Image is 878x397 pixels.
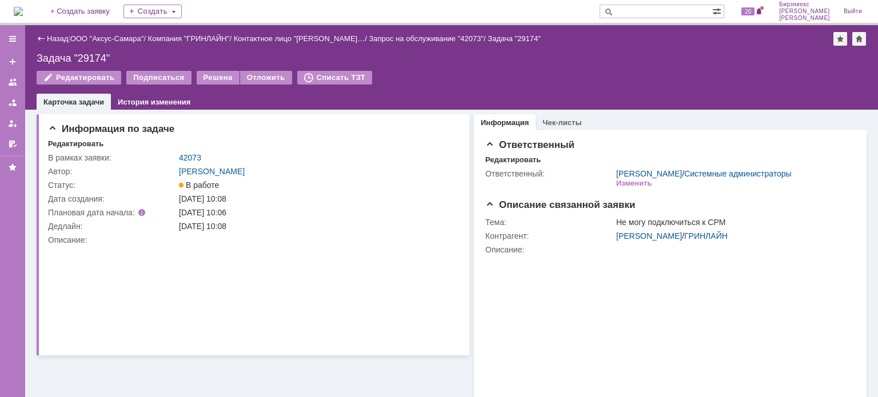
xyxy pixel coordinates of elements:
div: Ответственный: [485,169,614,178]
img: logo [14,7,23,16]
div: Создать [123,5,182,18]
div: Добавить в избранное [833,32,847,46]
div: Задача "29174" [37,53,867,64]
span: Расширенный поиск [712,5,724,16]
div: Контрагент: [485,231,614,240]
a: Информация [481,118,529,127]
div: Статус: [48,181,177,190]
a: Системные администраторы [684,169,792,178]
a: 42073 [179,153,201,162]
a: Перейти на домашнюю страницу [14,7,23,16]
span: 20 [741,7,755,15]
div: Описание: [485,245,855,254]
span: Бирзниекс [779,1,830,8]
div: [DATE] 10:08 [179,222,454,231]
span: [PERSON_NAME] [779,15,830,22]
div: / [70,34,148,43]
div: Тема: [485,218,614,227]
a: Запрос на обслуживание "42073" [369,34,484,43]
a: История изменения [118,98,190,106]
a: Контактное лицо "[PERSON_NAME]… [234,34,365,43]
span: Описание связанной заявки [485,199,635,210]
div: Дедлайн: [48,222,177,231]
a: [PERSON_NAME] [616,231,682,240]
div: / [616,169,792,178]
div: / [148,34,234,43]
span: Информация по задаче [48,123,174,134]
div: Редактировать [485,155,541,165]
a: Мои заявки [3,114,22,133]
a: [PERSON_NAME] [616,169,682,178]
div: | [68,34,70,42]
div: / [616,231,853,240]
a: Мои согласования [3,135,22,153]
div: В рамках заявки: [48,153,177,162]
div: [DATE] 10:06 [179,208,454,217]
span: [PERSON_NAME] [779,8,830,15]
div: Автор: [48,167,177,176]
span: В работе [179,181,219,190]
div: / [369,34,488,43]
div: Задача "29174" [488,34,541,43]
span: Ответственный [485,139,574,150]
div: Описание: [48,235,456,244]
div: Дата создания: [48,194,177,203]
div: Не могу подключиться к СРМ [616,218,853,227]
a: Создать заявку [3,53,22,71]
div: Редактировать [48,139,103,149]
div: Изменить [616,179,652,188]
div: / [234,34,369,43]
a: Компания "ГРИНЛАЙН" [148,34,230,43]
a: Заявки в моей ответственности [3,94,22,112]
a: Чек-листы [542,118,581,127]
div: [DATE] 10:08 [179,194,454,203]
div: Сделать домашней страницей [852,32,866,46]
a: ГРИНЛАЙН [684,231,728,240]
a: [PERSON_NAME] [179,167,245,176]
a: Назад [47,34,68,43]
a: ООО "Аксус-Самара" [70,34,144,43]
a: Карточка задачи [43,98,104,106]
div: Плановая дата начала: [48,208,163,217]
a: Заявки на командах [3,73,22,91]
